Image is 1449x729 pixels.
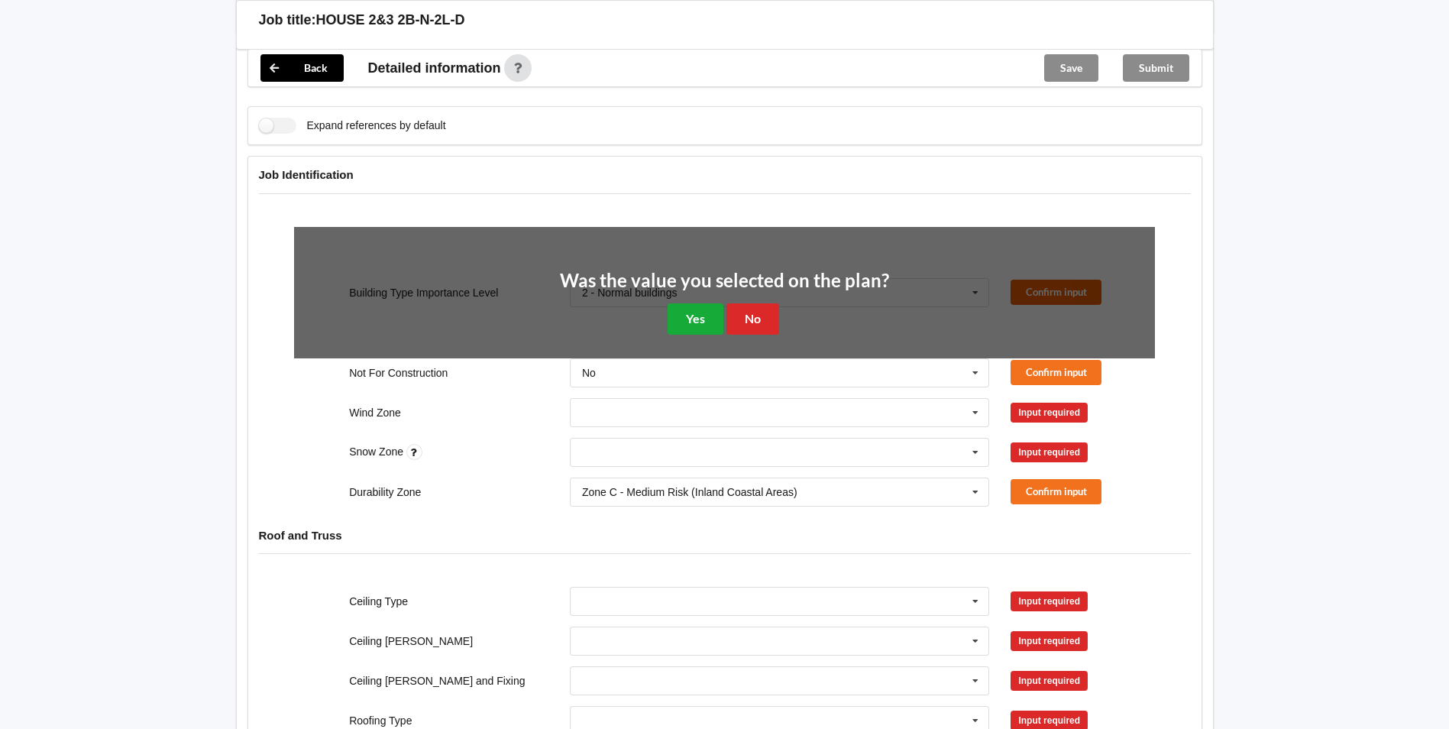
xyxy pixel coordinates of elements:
[349,367,448,379] label: Not For Construction
[349,486,421,498] label: Durability Zone
[316,11,465,29] h3: HOUSE 2&3 2B-N-2L-D
[349,446,406,458] label: Snow Zone
[1011,360,1101,385] button: Confirm input
[349,714,412,727] label: Roofing Type
[259,118,446,134] label: Expand references by default
[1011,591,1088,611] div: Input required
[259,167,1191,182] h4: Job Identification
[582,368,596,378] div: No
[349,407,401,419] label: Wind Zone
[259,11,316,29] h3: Job title:
[349,675,525,687] label: Ceiling [PERSON_NAME] and Fixing
[582,487,797,497] div: Zone C - Medium Risk (Inland Coastal Areas)
[726,303,779,335] button: No
[560,269,889,293] h2: Was the value you selected on the plan?
[349,635,473,647] label: Ceiling [PERSON_NAME]
[1011,403,1088,423] div: Input required
[368,61,501,75] span: Detailed information
[1011,671,1088,691] div: Input required
[1011,442,1088,462] div: Input required
[1011,631,1088,651] div: Input required
[1011,479,1101,504] button: Confirm input
[668,303,723,335] button: Yes
[259,528,1191,543] h4: Roof and Truss
[349,595,408,607] label: Ceiling Type
[260,54,344,82] button: Back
